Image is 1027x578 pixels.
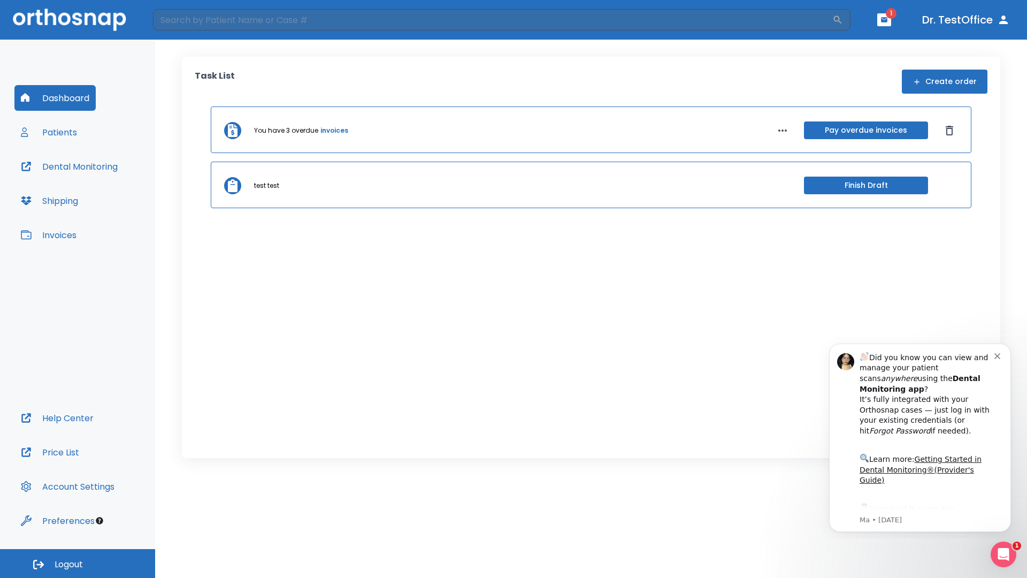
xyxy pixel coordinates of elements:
[941,122,958,139] button: Dismiss
[918,10,1014,29] button: Dr. TestOffice
[181,17,190,25] button: Dismiss notification
[902,70,987,94] button: Create order
[55,559,83,571] span: Logout
[153,9,832,31] input: Search by Patient Name or Case #
[14,508,101,534] button: Preferences
[47,181,181,191] p: Message from Ma, sent 5w ago
[14,474,121,499] button: Account Settings
[13,9,126,31] img: Orthosnap
[1013,542,1021,550] span: 1
[14,222,83,248] button: Invoices
[47,171,142,190] a: App Store
[813,334,1027,538] iframe: Intercom notifications message
[14,405,100,431] button: Help Center
[47,168,181,223] div: Download the app: | ​ Let us know if you need help getting started!
[886,8,896,19] span: 1
[14,119,83,145] button: Patients
[320,126,348,135] a: invoices
[254,126,318,135] p: You have 3 overdue
[95,516,104,526] div: Tooltip anchor
[14,188,85,214] button: Shipping
[804,121,928,139] button: Pay overdue invoices
[14,154,124,179] button: Dental Monitoring
[14,85,96,111] button: Dashboard
[804,177,928,194] button: Finish Draft
[195,70,235,94] p: Task List
[254,181,279,191] p: test test
[14,439,86,465] button: Price List
[991,542,1016,567] iframe: Intercom live chat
